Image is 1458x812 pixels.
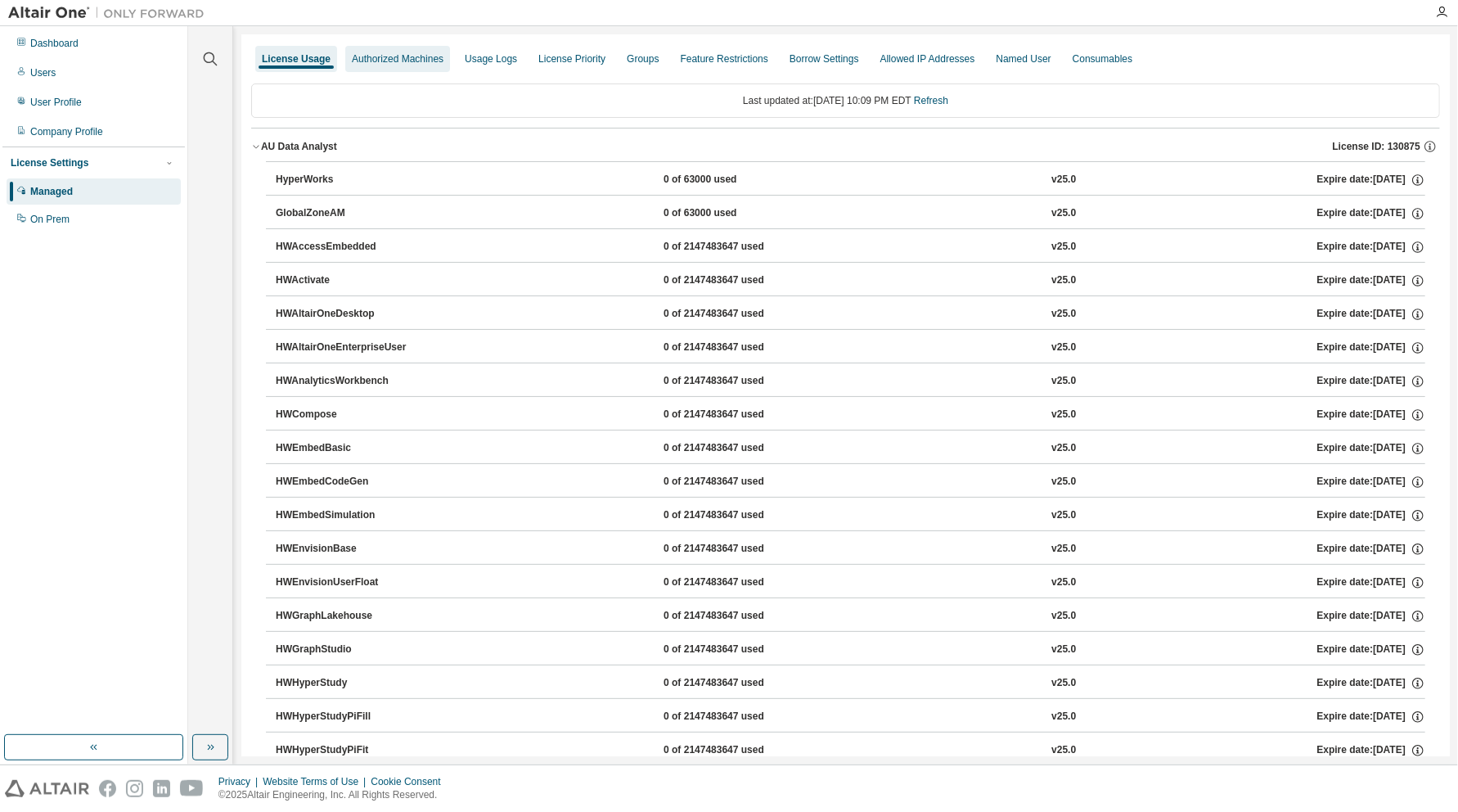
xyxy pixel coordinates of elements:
div: Expire date: [DATE] [1317,609,1425,624]
img: Altair One [8,5,213,21]
button: GlobalZoneAM0 of 63000 usedv25.0Expire date:[DATE] [276,196,1425,232]
div: HWEmbedCodeGen [276,475,423,489]
div: Website Terms of Use [263,775,371,788]
button: HWEnvisionBase0 of 2147483647 usedv25.0Expire date:[DATE] [276,531,1425,567]
div: On Prem [30,213,70,226]
div: Privacy [218,775,263,788]
div: Expire date: [DATE] [1317,542,1425,557]
button: HWAltairOneEnterpriseUser0 of 2147483647 usedv25.0Expire date:[DATE] [276,330,1425,366]
div: License Usage [262,52,331,65]
button: HWEnvisionUserFloat0 of 2147483647 usedv25.0Expire date:[DATE] [276,565,1425,601]
p: © 2025 Altair Engineering, Inc. All Rights Reserved. [218,788,451,802]
div: Authorized Machines [352,52,443,65]
div: 0 of 63000 used [664,206,811,221]
div: HWActivate [276,273,423,288]
div: Dashboard [30,37,79,50]
div: Expire date: [DATE] [1317,441,1425,456]
a: Refresh [914,95,948,106]
button: HWGraphStudio0 of 2147483647 usedv25.0Expire date:[DATE] [276,632,1425,668]
div: Groups [627,52,659,65]
div: Company Profile [30,125,103,138]
div: Expire date: [DATE] [1317,307,1425,322]
div: Named User [996,52,1051,65]
div: Feature Restrictions [681,52,768,65]
div: Borrow Settings [790,52,859,65]
div: Expire date: [DATE] [1317,240,1425,255]
div: v25.0 [1051,743,1076,758]
button: HWGraphLakehouse0 of 2147483647 usedv25.0Expire date:[DATE] [276,598,1425,634]
div: Managed [30,185,73,198]
button: HWAccessEmbedded0 of 2147483647 usedv25.0Expire date:[DATE] [276,229,1425,265]
button: HWHyperStudy0 of 2147483647 usedv25.0Expire date:[DATE] [276,665,1425,701]
div: v25.0 [1051,273,1076,288]
div: 0 of 2147483647 used [664,307,811,322]
div: v25.0 [1051,408,1076,422]
div: Expire date: [DATE] [1317,710,1425,724]
div: HWAltairOneEnterpriseUser [276,341,423,355]
div: v25.0 [1051,609,1076,624]
div: GlobalZoneAM [276,206,423,221]
div: Expire date: [DATE] [1317,743,1425,758]
div: 0 of 2147483647 used [664,575,811,590]
div: User Profile [30,96,82,109]
div: 0 of 2147483647 used [664,374,811,389]
img: facebook.svg [99,780,116,797]
button: AU Data AnalystLicense ID: 130875 [251,129,1440,165]
div: v25.0 [1051,676,1076,691]
div: HWGraphLakehouse [276,609,423,624]
span: License ID: 130875 [1333,140,1420,153]
div: 0 of 2147483647 used [664,341,811,355]
button: HWHyperStudyPiFill0 of 2147483647 usedv25.0Expire date:[DATE] [276,699,1425,735]
button: HWEmbedCodeGen0 of 2147483647 usedv25.0Expire date:[DATE] [276,464,1425,500]
div: Expire date: [DATE] [1317,643,1425,657]
div: Allowed IP Addresses [880,52,975,65]
button: HWEmbedSimulation0 of 2147483647 usedv25.0Expire date:[DATE] [276,498,1425,534]
div: 0 of 2147483647 used [664,643,811,657]
div: Users [30,66,56,79]
div: Expire date: [DATE] [1317,508,1425,523]
div: v25.0 [1051,307,1076,322]
div: HWEmbedBasic [276,441,423,456]
div: 0 of 2147483647 used [664,240,811,255]
div: v25.0 [1051,643,1076,657]
div: v25.0 [1051,240,1076,255]
div: v25.0 [1051,508,1076,523]
img: linkedin.svg [153,780,170,797]
div: 0 of 2147483647 used [664,743,811,758]
button: HWHyperStudyPiFit0 of 2147483647 usedv25.0Expire date:[DATE] [276,733,1425,769]
div: HyperWorks [276,173,423,187]
div: v25.0 [1051,575,1076,590]
button: HWAltairOneDesktop0 of 2147483647 usedv25.0Expire date:[DATE] [276,296,1425,332]
div: Expire date: [DATE] [1317,575,1425,590]
div: Consumables [1073,52,1132,65]
div: 0 of 2147483647 used [664,273,811,288]
div: Usage Logs [465,52,517,65]
div: v25.0 [1051,441,1076,456]
div: 0 of 2147483647 used [664,508,811,523]
div: HWGraphStudio [276,643,423,657]
div: 0 of 2147483647 used [664,441,811,456]
div: HWHyperStudyPiFit [276,743,423,758]
div: v25.0 [1051,206,1076,221]
div: HWHyperStudy [276,676,423,691]
div: HWHyperStudyPiFill [276,710,423,724]
div: Expire date: [DATE] [1317,273,1425,288]
div: HWAnalyticsWorkbench [276,374,423,389]
button: HWActivate0 of 2147483647 usedv25.0Expire date:[DATE] [276,263,1425,299]
div: HWEnvisionBase [276,542,423,557]
div: 0 of 2147483647 used [664,609,811,624]
div: HWEmbedSimulation [276,508,423,523]
div: HWAltairOneDesktop [276,307,423,322]
img: altair_logo.svg [5,780,89,797]
div: 0 of 2147483647 used [664,676,811,691]
div: Expire date: [DATE] [1317,475,1425,489]
button: HWAnalyticsWorkbench0 of 2147483647 usedv25.0Expire date:[DATE] [276,363,1425,399]
div: Expire date: [DATE] [1317,408,1425,422]
img: youtube.svg [180,780,204,797]
div: 0 of 2147483647 used [664,710,811,724]
div: v25.0 [1051,374,1076,389]
div: Expire date: [DATE] [1317,341,1425,355]
div: HWEnvisionUserFloat [276,575,423,590]
div: Expire date: [DATE] [1317,676,1425,691]
button: HyperWorks0 of 63000 usedv25.0Expire date:[DATE] [276,162,1425,198]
